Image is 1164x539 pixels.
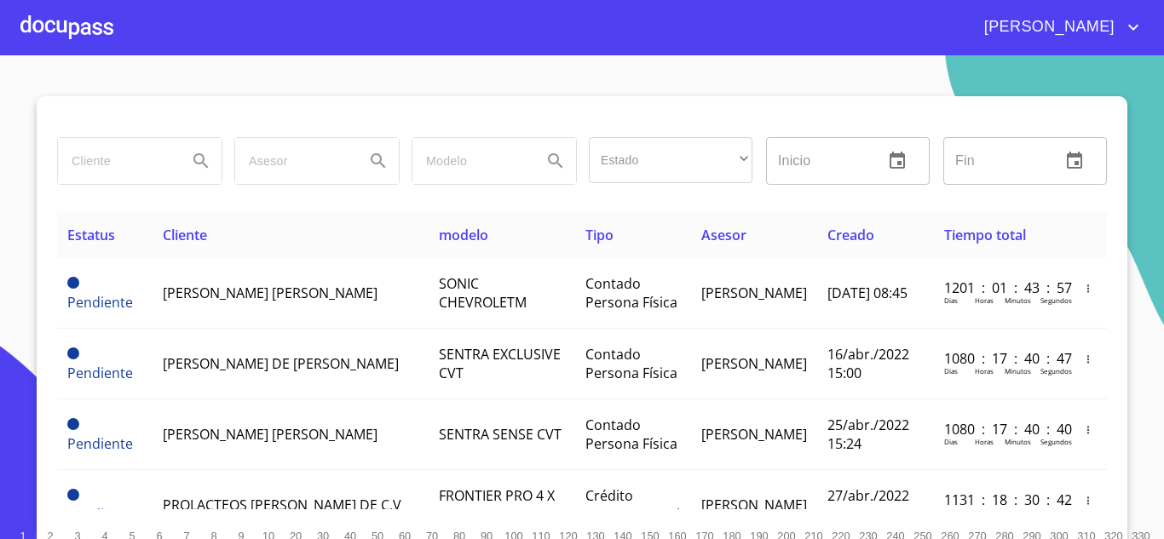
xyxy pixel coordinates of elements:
span: SENTRA EXCLUSIVE CVT [439,345,561,382]
span: [PERSON_NAME] [971,14,1123,41]
p: 1131 : 18 : 30 : 42 [944,490,1059,509]
span: Tiempo total [944,226,1026,244]
input: search [58,138,174,184]
span: 16/abr./2022 15:00 [827,345,909,382]
button: Search [181,140,222,181]
span: Contado Persona Física [585,345,677,382]
span: [PERSON_NAME] [701,496,807,514]
span: 25/abr./2022 15:24 [827,416,909,453]
span: Contado Persona Física [585,274,677,312]
span: Crédito Persona Moral [585,486,680,524]
p: Dias [944,507,958,517]
p: Minutos [1005,437,1031,446]
span: Asesor [701,226,746,244]
span: [PERSON_NAME] [701,425,807,444]
span: [PERSON_NAME] [701,354,807,373]
p: Horas [975,507,994,517]
p: Horas [975,437,994,446]
p: 1080 : 17 : 40 : 40 [944,420,1059,439]
input: search [412,138,528,184]
button: account of current user [971,14,1144,41]
span: SONIC CHEVROLETM [439,274,527,312]
span: Pendiente [67,293,133,312]
span: [PERSON_NAME] DE [PERSON_NAME] [163,354,399,373]
p: Minutos [1005,295,1031,305]
span: Pendiente [67,418,79,430]
p: Horas [975,295,994,305]
span: Creado [827,226,874,244]
span: [DATE] 08:45 [827,284,908,302]
span: [PERSON_NAME] [701,284,807,302]
span: PROLACTEOS [PERSON_NAME] DE C.V [163,496,401,514]
p: Minutos [1005,507,1031,517]
span: 27/abr./2022 08:47 [827,486,909,524]
span: Cliente [163,226,207,244]
p: Dias [944,437,958,446]
p: Segundos [1040,507,1072,517]
p: Dias [944,366,958,376]
button: Search [535,140,576,181]
span: [PERSON_NAME] [PERSON_NAME] [163,284,377,302]
p: Segundos [1040,366,1072,376]
div: ​ [589,137,752,183]
span: modelo [439,226,488,244]
p: Segundos [1040,437,1072,446]
p: 1201 : 01 : 43 : 57 [944,278,1059,297]
span: SENTRA SENSE CVT [439,425,562,444]
span: Pendiente [67,277,79,289]
span: Estatus [67,226,115,244]
p: Segundos [1040,295,1072,305]
span: Pendiente [67,489,79,501]
p: Dias [944,295,958,305]
input: search [235,138,351,184]
span: Pendiente [67,434,133,453]
button: Search [358,140,399,181]
span: Pendiente [67,347,79,359]
span: Contado Persona Física [585,416,677,453]
span: Pendiente [67,505,133,524]
span: Pendiente [67,364,133,382]
span: Tipo [585,226,614,244]
span: FRONTIER PRO 4 X 4 X 4 TA [439,486,555,524]
p: Horas [975,366,994,376]
p: 1080 : 17 : 40 : 47 [944,349,1059,368]
p: Minutos [1005,366,1031,376]
span: [PERSON_NAME] [PERSON_NAME] [163,425,377,444]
